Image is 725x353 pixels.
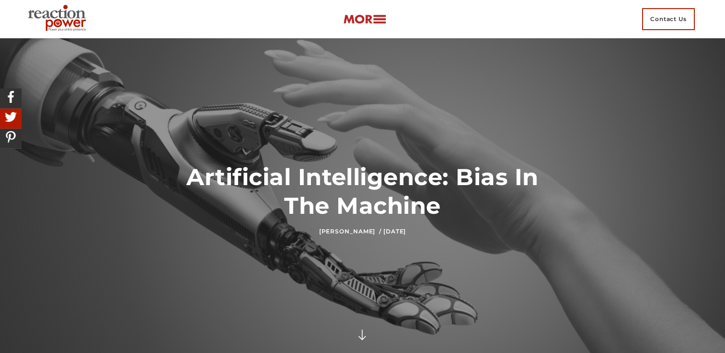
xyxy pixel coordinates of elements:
[2,88,19,105] img: Share On Facebook
[162,163,563,220] h1: Artificial Intelligence: Bias In The Machine
[642,8,695,30] span: Contact Us
[383,228,406,235] time: [DATE]
[2,129,19,145] img: Share On Pinterest
[319,228,381,235] a: [PERSON_NAME] /
[24,2,93,36] img: Executive Branding | Personal Branding Agency
[2,109,19,125] img: Share On Twitter
[343,14,386,25] img: more-btn.png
